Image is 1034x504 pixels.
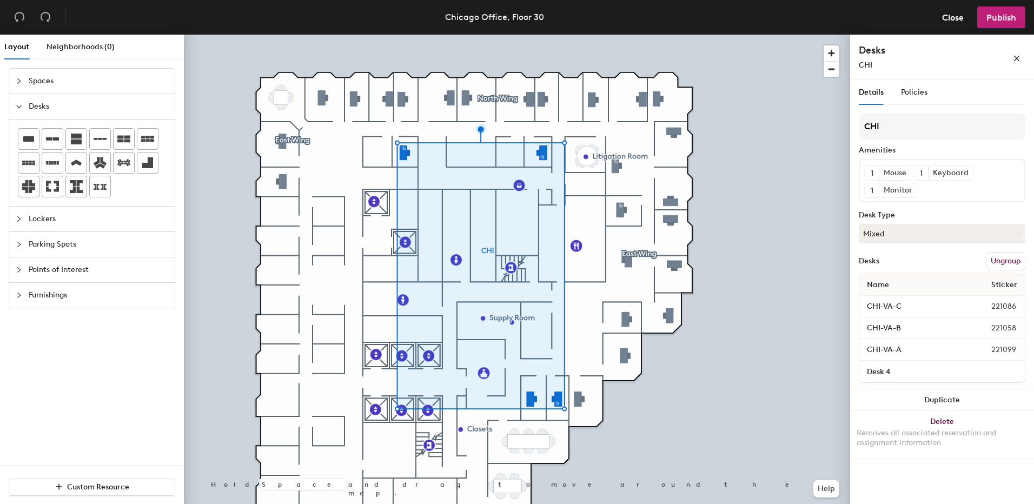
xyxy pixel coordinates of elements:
[965,344,1023,356] span: 221099
[879,183,917,197] div: Monitor
[859,88,884,97] span: Details
[859,61,872,70] span: CHI
[35,6,56,28] button: Redo (⌘ + ⇧ + Z)
[861,275,894,295] span: Name
[861,342,965,357] input: Unnamed desk
[29,207,168,231] span: Lockers
[67,482,129,492] span: Custom Resource
[986,252,1025,270] button: Ungroup
[16,292,22,299] span: collapsed
[865,166,879,180] button: 1
[865,183,879,197] button: 1
[901,88,927,97] span: Policies
[871,168,873,179] span: 1
[933,6,973,28] button: Close
[1013,55,1020,62] span: close
[928,166,973,180] div: Keyboard
[986,275,1023,295] span: Sticker
[859,211,1025,220] div: Desk Type
[16,267,22,273] span: collapsed
[9,479,175,496] button: Custom Resource
[859,43,978,57] h4: Desks
[871,185,873,196] span: 1
[47,42,115,51] span: Neighborhoods (0)
[16,78,22,84] span: collapsed
[977,6,1025,28] button: Publish
[29,69,168,94] span: Spaces
[859,257,879,266] div: Desks
[29,94,168,119] span: Desks
[861,321,965,336] input: Unnamed desk
[879,166,911,180] div: Mouse
[857,428,1028,448] div: Removes all associated reservation and assignment information
[445,10,544,24] div: Chicago Office, Floor 30
[9,6,30,28] button: Undo (⌘ + Z)
[861,299,965,314] input: Unnamed desk
[850,411,1034,459] button: DeleteRemoves all associated reservation and assignment information
[942,12,964,23] span: Close
[813,480,839,498] button: Help
[16,241,22,248] span: collapsed
[859,146,1025,155] div: Amenities
[965,301,1023,313] span: 221086
[29,232,168,257] span: Parking Spots
[920,168,923,179] span: 1
[16,103,22,110] span: expanded
[859,224,1025,243] button: Mixed
[986,12,1016,23] span: Publish
[965,322,1023,334] span: 221058
[16,216,22,222] span: collapsed
[914,166,928,180] button: 1
[850,389,1034,411] button: Duplicate
[29,257,168,282] span: Points of Interest
[861,364,1023,379] input: Unnamed desk
[14,11,25,22] span: undo
[4,42,29,51] span: Layout
[29,283,168,308] span: Furnishings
